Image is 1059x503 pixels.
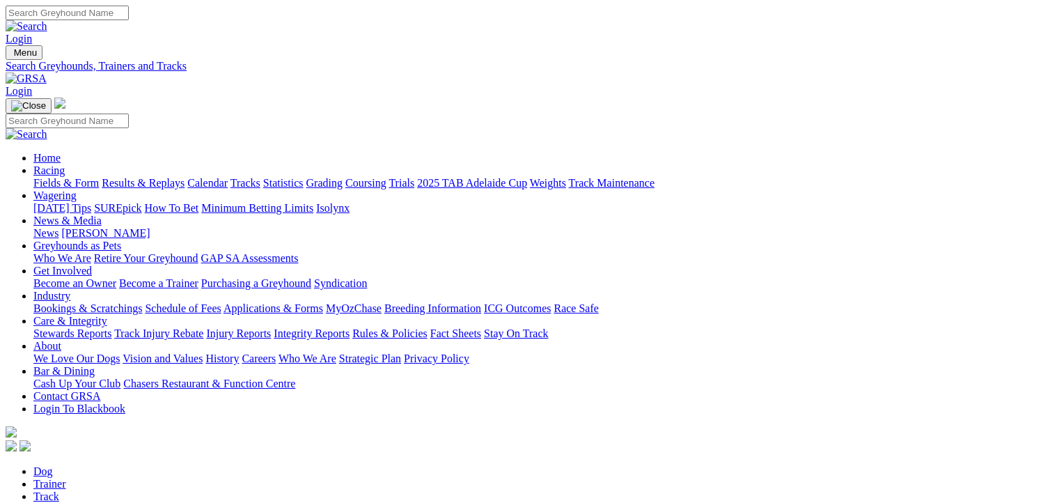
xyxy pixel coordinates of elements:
[569,177,654,189] a: Track Maintenance
[33,390,100,402] a: Contact GRSA
[6,114,129,128] input: Search
[33,327,111,339] a: Stewards Reports
[33,215,102,226] a: News & Media
[306,177,343,189] a: Grading
[352,327,427,339] a: Rules & Policies
[94,252,198,264] a: Retire Your Greyhound
[33,177,1053,189] div: Racing
[33,240,121,251] a: Greyhounds as Pets
[242,353,276,364] a: Careers
[33,315,107,327] a: Care & Integrity
[94,202,141,214] a: SUREpick
[11,100,46,111] img: Close
[19,440,31,451] img: twitter.svg
[6,60,1053,72] a: Search Greyhounds, Trainers and Tracks
[33,265,92,277] a: Get Involved
[6,33,32,45] a: Login
[33,290,70,302] a: Industry
[33,189,77,201] a: Wagering
[33,353,120,364] a: We Love Our Dogs
[430,327,481,339] a: Fact Sheets
[33,164,65,176] a: Racing
[201,202,313,214] a: Minimum Betting Limits
[102,177,185,189] a: Results & Replays
[33,378,1053,390] div: Bar & Dining
[187,177,228,189] a: Calendar
[6,20,47,33] img: Search
[33,227,58,239] a: News
[530,177,566,189] a: Weights
[6,72,47,85] img: GRSA
[314,277,367,289] a: Syndication
[339,353,401,364] a: Strategic Plan
[33,327,1053,340] div: Care & Integrity
[33,353,1053,365] div: About
[33,378,120,389] a: Cash Up Your Club
[6,45,42,60] button: Toggle navigation
[33,465,53,477] a: Dog
[33,302,142,314] a: Bookings & Scratchings
[326,302,382,314] a: MyOzChase
[33,227,1053,240] div: News & Media
[33,478,66,490] a: Trainer
[279,353,336,364] a: Who We Are
[389,177,414,189] a: Trials
[223,302,323,314] a: Applications & Forms
[33,202,1053,215] div: Wagering
[145,302,221,314] a: Schedule of Fees
[61,227,150,239] a: [PERSON_NAME]
[33,177,99,189] a: Fields & Form
[54,98,65,109] img: logo-grsa-white.png
[206,327,271,339] a: Injury Reports
[274,327,350,339] a: Integrity Reports
[33,152,61,164] a: Home
[404,353,469,364] a: Privacy Policy
[33,277,116,289] a: Become an Owner
[33,340,61,352] a: About
[205,353,239,364] a: History
[33,252,1053,265] div: Greyhounds as Pets
[33,403,125,415] a: Login To Blackbook
[384,302,481,314] a: Breeding Information
[484,327,548,339] a: Stay On Track
[6,85,32,97] a: Login
[33,490,59,502] a: Track
[119,277,198,289] a: Become a Trainer
[33,365,95,377] a: Bar & Dining
[6,128,47,141] img: Search
[345,177,386,189] a: Coursing
[230,177,260,189] a: Tracks
[201,252,299,264] a: GAP SA Assessments
[6,426,17,438] img: logo-grsa-white.png
[114,327,203,339] a: Track Injury Rebate
[554,302,598,314] a: Race Safe
[6,98,52,114] button: Toggle navigation
[123,378,295,389] a: Chasers Restaurant & Function Centre
[6,6,129,20] input: Search
[33,252,91,264] a: Who We Are
[145,202,199,214] a: How To Bet
[33,302,1053,315] div: Industry
[201,277,311,289] a: Purchasing a Greyhound
[14,47,37,58] span: Menu
[6,440,17,451] img: facebook.svg
[417,177,527,189] a: 2025 TAB Adelaide Cup
[263,177,304,189] a: Statistics
[33,277,1053,290] div: Get Involved
[123,353,203,364] a: Vision and Values
[484,302,551,314] a: ICG Outcomes
[316,202,350,214] a: Isolynx
[33,202,91,214] a: [DATE] Tips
